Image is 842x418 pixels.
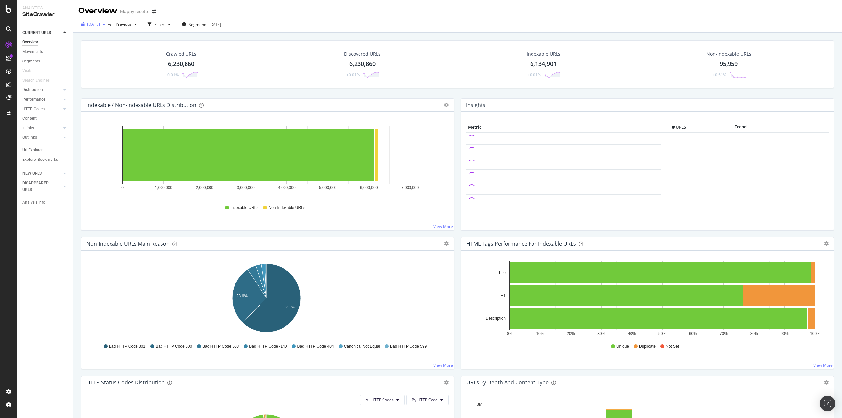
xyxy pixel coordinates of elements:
text: 6,000,000 [360,185,378,190]
div: +0.01% [346,72,360,78]
a: Content [22,115,68,122]
text: 3M [477,402,482,406]
div: Url Explorer [22,147,43,154]
span: Segments [189,22,207,27]
div: Inlinks [22,125,34,132]
text: 80% [750,332,758,336]
text: 20% [567,332,575,336]
button: All HTTP Codes [360,395,405,405]
text: 5,000,000 [319,185,337,190]
span: Bad HTTP Code 404 [297,344,334,349]
div: CURRENT URLS [22,29,51,36]
div: HTTP Codes [22,106,45,112]
div: A chart. [87,261,446,337]
span: Duplicate [639,344,656,349]
a: Analysis Info [22,199,68,206]
button: [DATE] [78,19,108,30]
text: Description [486,316,506,321]
span: Bad HTTP Code -140 [249,344,287,349]
a: Outlinks [22,134,62,141]
div: Segments [22,58,40,65]
text: H1 [501,293,506,298]
text: 1,000,000 [155,185,173,190]
div: 6,230,860 [349,60,376,68]
div: URLs by Depth and Content Type [466,379,549,386]
div: Overview [22,39,38,46]
span: Unique [616,344,629,349]
div: Mappy recette [120,8,149,15]
span: Canonical Not Equal [344,344,380,349]
th: Trend [688,122,794,132]
button: Segments[DATE] [179,19,224,30]
div: Performance [22,96,45,103]
span: Indexable URLs [230,205,258,210]
div: +0.51% [713,72,726,78]
a: HTTP Codes [22,106,62,112]
div: 6,230,860 [168,60,194,68]
a: CURRENT URLS [22,29,62,36]
a: View More [433,362,453,368]
th: Metric [466,122,661,132]
text: 30% [597,332,605,336]
div: gear [444,241,449,246]
div: Indexable / Non-Indexable URLs Distribution [87,102,196,108]
span: Bad HTTP Code 301 [109,344,145,349]
a: Visits [22,67,39,74]
text: 28.6% [236,293,248,298]
div: Visits [22,67,32,74]
text: 10% [536,332,544,336]
div: Overview [78,5,117,16]
a: Overview [22,39,68,46]
a: Performance [22,96,62,103]
span: Bad HTTP Code 503 [202,344,239,349]
div: 6,134,901 [530,60,557,68]
th: # URLS [661,122,688,132]
div: Crawled URLs [166,51,196,57]
a: Distribution [22,86,62,93]
a: Explorer Bookmarks [22,156,68,163]
button: Previous [113,19,139,30]
a: View More [813,362,833,368]
a: DISAPPEARED URLS [22,180,62,193]
text: 0 [121,185,124,190]
h4: Insights [466,101,485,110]
text: 40% [628,332,636,336]
div: arrow-right-arrow-left [152,9,156,14]
div: HTTP Status Codes Distribution [87,379,165,386]
div: Discovered URLs [344,51,381,57]
svg: A chart. [466,261,826,337]
div: SiteCrawler [22,11,67,18]
div: Distribution [22,86,43,93]
div: Movements [22,48,43,55]
button: By HTTP Code [406,395,449,405]
div: Non-Indexable URLs [706,51,751,57]
span: Non-Indexable URLs [268,205,305,210]
text: 100% [810,332,820,336]
text: 7,000,000 [401,185,419,190]
span: Bad HTTP Code 599 [390,344,427,349]
div: gear [444,103,449,107]
span: Bad HTTP Code 500 [156,344,192,349]
a: Movements [22,48,68,55]
a: Segments [22,58,68,65]
div: 95,959 [720,60,738,68]
div: Search Engines [22,77,50,84]
div: +0.01% [528,72,541,78]
div: A chart. [87,122,446,199]
div: NEW URLS [22,170,42,177]
span: All HTTP Codes [366,397,394,403]
div: Non-Indexable URLs Main Reason [87,240,170,247]
div: Open Intercom Messenger [820,396,835,411]
a: Url Explorer [22,147,68,154]
text: 62.1% [284,305,295,309]
text: 50% [658,332,666,336]
text: 70% [720,332,728,336]
a: Search Engines [22,77,56,84]
div: Analysis Info [22,199,45,206]
div: Indexable URLs [527,51,560,57]
text: 90% [781,332,789,336]
div: gear [824,241,829,246]
div: gear [824,380,829,385]
a: NEW URLS [22,170,62,177]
